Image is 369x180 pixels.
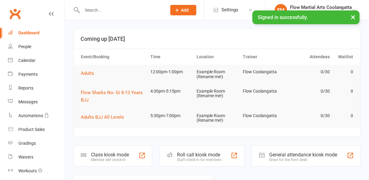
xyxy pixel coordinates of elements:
[170,5,196,15] button: Add
[194,65,240,84] td: Example Room (Rename me!)
[148,84,194,98] td: 4:30pm-5:15pm
[8,109,65,123] a: Automations
[269,158,337,162] div: Great for the front desk
[333,109,356,123] td: 0
[18,58,36,63] div: Calendar
[290,5,352,10] div: Flow Martial Arts Coolangatta
[18,155,33,159] div: Waivers
[18,44,31,49] div: People
[8,164,65,178] a: Workouts
[8,40,65,54] a: People
[240,49,286,65] th: Trainer
[333,49,356,65] th: Waitlist
[7,6,23,21] a: Clubworx
[177,158,221,162] div: Staff check-in for members
[269,152,337,158] div: General attendance kiosk mode
[286,65,333,79] td: 0/30
[80,6,162,14] input: Search...
[148,65,194,79] td: 12:00pm-1:00pm
[348,10,359,24] button: ×
[8,150,65,164] a: Waivers
[18,168,37,173] div: Workouts
[81,36,353,42] h3: Coming up [DATE]
[286,109,333,123] td: 0/30
[333,84,356,98] td: 0
[18,141,36,146] div: Gradings
[81,113,128,121] button: Adults BJJ All Levels
[194,84,240,103] td: Example Room (Rename me!)
[177,152,221,158] div: Roll call kiosk mode
[81,70,98,77] button: Adults
[240,84,286,98] td: Flow Coolangatta
[240,65,286,79] td: Flow Coolangatta
[8,67,65,81] a: Payments
[240,109,286,123] td: Flow Coolangatta
[148,109,194,123] td: 5:30pm-7:00pm
[333,65,356,79] td: 0
[78,49,148,65] th: Event/Booking
[91,158,129,162] div: Member self check-in
[91,152,129,158] div: Class kiosk mode
[18,113,43,118] div: Automations
[81,71,94,76] span: Adults
[18,127,45,132] div: Product Sales
[81,89,145,104] button: Flow Sharks No- Gi 8-13 Years BJJ
[221,3,238,17] span: Settings
[81,90,143,103] span: Flow Sharks No- Gi 8-13 Years BJJ
[8,26,65,40] a: Dashboard
[18,72,38,77] div: Payments
[148,49,194,65] th: Time
[8,123,65,136] a: Product Sales
[18,30,40,35] div: Dashboard
[8,81,65,95] a: Reports
[181,8,189,13] span: Add
[8,54,65,67] a: Calendar
[194,109,240,128] td: Example Room (Rename me!)
[275,4,287,16] div: FM
[286,49,333,65] th: Attendees
[8,136,65,150] a: Gradings
[286,84,333,98] td: 0/30
[8,95,65,109] a: Messages
[18,99,38,104] div: Messages
[194,49,240,65] th: Location
[290,10,352,16] div: Flow Martial Arts Coolangatta
[81,114,124,120] span: Adults BJJ All Levels
[258,14,308,20] span: Signed in successfully.
[18,86,33,90] div: Reports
